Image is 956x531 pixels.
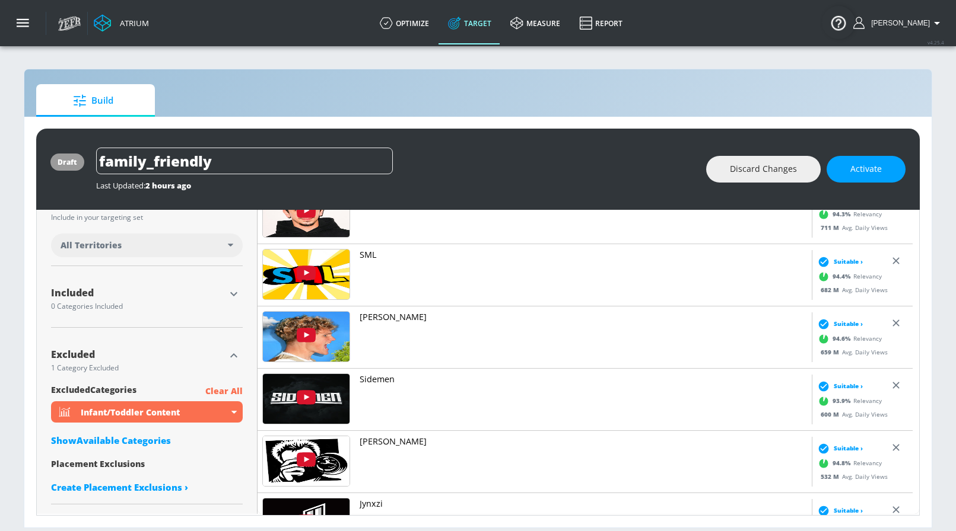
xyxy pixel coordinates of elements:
span: 94.4 % [833,272,853,281]
div: Relevancy [815,392,882,410]
span: Suitable › [834,444,863,453]
span: [PERSON_NAME] [866,19,930,27]
div: Relevancy [815,330,882,347]
p: SML [360,249,807,261]
div: Suitable › [815,504,863,516]
img: UUnmGIkw-KdI0W5siakKPKog [263,312,350,362]
a: Target [439,2,501,44]
div: 0 Categories Included [51,303,225,310]
span: Discard Changes [730,162,797,177]
div: ShowAvailable Categories [51,434,243,446]
span: 93.9 % [833,396,853,405]
span: 2 hours ago [145,180,191,191]
div: Infant/Toddler Content [81,407,228,418]
div: draft [58,157,77,167]
button: Discard Changes [706,156,821,183]
span: 682 M [821,285,842,293]
span: excluded Categories [51,384,136,399]
span: Activate [850,162,882,177]
div: Include in your targeting set [51,214,243,221]
span: 711 M [821,223,842,231]
div: All Territories [51,233,243,257]
a: Sidemen [360,373,807,426]
span: 659 M [821,347,842,356]
span: Suitable › [834,319,863,328]
p: [PERSON_NAME] [360,311,807,323]
span: Suitable › [834,506,863,515]
a: Atrium [94,14,149,32]
div: Last Updated: [96,180,694,191]
a: Create Placement Exclusions › [51,481,243,493]
span: 600 M [821,410,842,418]
div: Avg. Daily Views [815,285,888,294]
a: [PERSON_NAME] [360,311,807,363]
a: SML [360,249,807,301]
span: Suitable › [834,257,863,266]
span: All Territories [61,239,122,251]
span: v 4.25.4 [928,39,944,46]
div: Relevancy [815,454,882,472]
p: Jynxzi [360,498,807,510]
div: Infant/Toddler Content [51,401,243,423]
button: Open Resource Center [822,6,855,39]
div: Avg. Daily Views [815,347,888,356]
span: 94.6 % [833,334,853,343]
span: Suitable › [834,382,863,391]
div: Avg. Daily Views [815,223,888,232]
div: Placement Exclusions [51,458,243,469]
a: optimize [370,2,439,44]
div: Avg. Daily Views [815,410,888,418]
div: 1 Category Excluded [51,364,225,372]
a: Report [570,2,632,44]
span: 532 M [821,472,842,480]
img: UUDogdKl7t7NHzQ95aEwkdMw [263,374,350,424]
span: 94.3 % [833,210,853,219]
p: Clear All [205,384,243,399]
img: UUnSWkrRWNQWNhDusoWr_HXQ [263,249,350,299]
button: [PERSON_NAME] [853,16,944,30]
button: Activate [827,156,906,183]
div: Suitable › [815,318,863,330]
img: UUKaCalz5N5ienIbfPzEbYuA [263,436,350,486]
span: 94.8 % [833,459,853,468]
div: Included [51,288,225,298]
div: Suitable › [815,442,863,454]
div: Atrium [115,18,149,28]
a: measure [501,2,570,44]
div: Excluded [51,350,225,359]
div: Suitable › [815,380,863,392]
p: Sidemen [360,373,807,385]
img: UUilwZiBBfI9X6yiZRzWty8Q [263,187,350,237]
a: [PERSON_NAME] [360,436,807,488]
span: Build [48,87,138,115]
div: Relevancy [815,267,882,285]
div: Suitable › [815,255,863,267]
div: Avg. Daily Views [815,472,888,481]
div: Relevancy [815,205,882,223]
p: [PERSON_NAME] [360,436,807,447]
